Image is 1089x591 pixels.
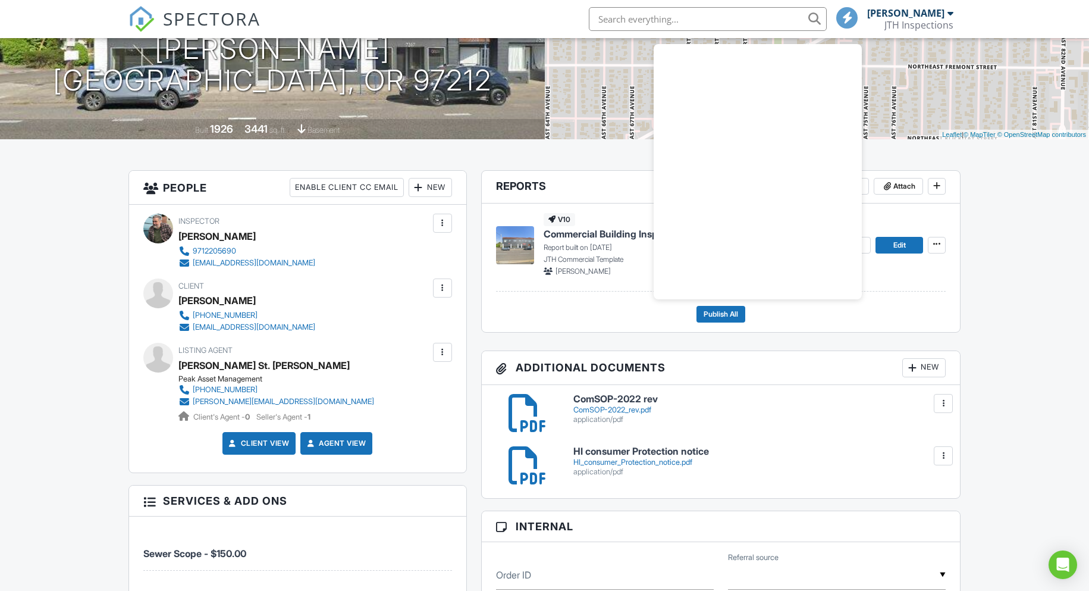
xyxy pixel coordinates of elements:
[178,282,204,290] span: Client
[482,511,961,542] h3: Internal
[573,405,946,415] div: ComSOP-2022_rev.pdf
[178,292,256,309] div: [PERSON_NAME]
[409,178,452,197] div: New
[589,7,827,31] input: Search everything...
[573,394,946,424] a: ComSOP-2022 rev ComSOP-2022_rev.pdf application/pdf
[178,245,315,257] a: 9712205690
[482,351,961,385] h3: Additional Documents
[942,131,962,138] a: Leaflet
[573,458,946,467] div: HI_consumer_Protection_notice.pdf
[884,19,953,31] div: JTH Inspections
[193,397,374,406] div: [PERSON_NAME][EMAIL_ADDRESS][DOMAIN_NAME]
[939,130,1089,140] div: |
[195,126,208,135] span: Built
[573,394,946,405] h6: ComSOP-2022 rev
[193,323,315,332] div: [EMAIL_ADDRESS][DOMAIN_NAME]
[143,548,246,559] span: Sewer Scope - $150.00
[178,227,256,245] div: [PERSON_NAME]
[178,309,315,321] a: [PHONE_NUMBER]
[290,178,404,197] div: Enable Client CC Email
[256,412,310,421] span: Seller's Agent -
[178,384,374,396] a: [PHONE_NUMBER]
[193,246,236,256] div: 9712205690
[193,385,258,395] div: [PHONE_NUMBER]
[178,396,374,408] a: [PERSON_NAME][EMAIL_ADDRESS][DOMAIN_NAME]
[129,171,466,205] h3: People
[129,486,466,517] h3: Services & Add ons
[193,258,315,268] div: [EMAIL_ADDRESS][DOMAIN_NAME]
[269,126,286,135] span: sq. ft.
[227,437,290,449] a: Client View
[1049,551,1077,579] div: Open Intercom Messenger
[143,526,452,570] li: Service: Sewer Scope
[245,412,250,421] strong: 0
[902,358,946,377] div: New
[128,6,155,32] img: The Best Home Inspection Software - Spectora
[305,437,366,449] a: Agent View
[178,217,219,226] span: Inspector
[178,357,350,374] a: [PERSON_NAME] St. [PERSON_NAME]
[193,311,258,320] div: [PHONE_NUMBER]
[178,374,384,384] div: Peak Asset Management
[573,415,946,424] div: application/pdf
[178,257,315,269] a: [EMAIL_ADDRESS][DOMAIN_NAME]
[193,412,252,421] span: Client's Agent -
[496,568,531,581] label: Order ID
[163,6,261,31] span: SPECTORA
[728,552,779,563] label: Referral source
[210,123,233,135] div: 1926
[178,346,233,355] span: Listing Agent
[244,123,268,135] div: 3441
[19,2,526,96] h1: [STREET_ADDRESS][PERSON_NAME] [GEOGRAPHIC_DATA], OR 97212
[997,131,1086,138] a: © OpenStreetMap contributors
[178,321,315,333] a: [EMAIL_ADDRESS][DOMAIN_NAME]
[573,467,946,477] div: application/pdf
[573,446,946,477] a: HI consumer Protection notice HI_consumer_Protection_notice.pdf application/pdf
[307,412,310,421] strong: 1
[128,16,261,41] a: SPECTORA
[867,7,944,19] div: [PERSON_NAME]
[964,131,996,138] a: © MapTiler
[573,446,946,457] h6: HI consumer Protection notice
[307,126,340,135] span: basement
